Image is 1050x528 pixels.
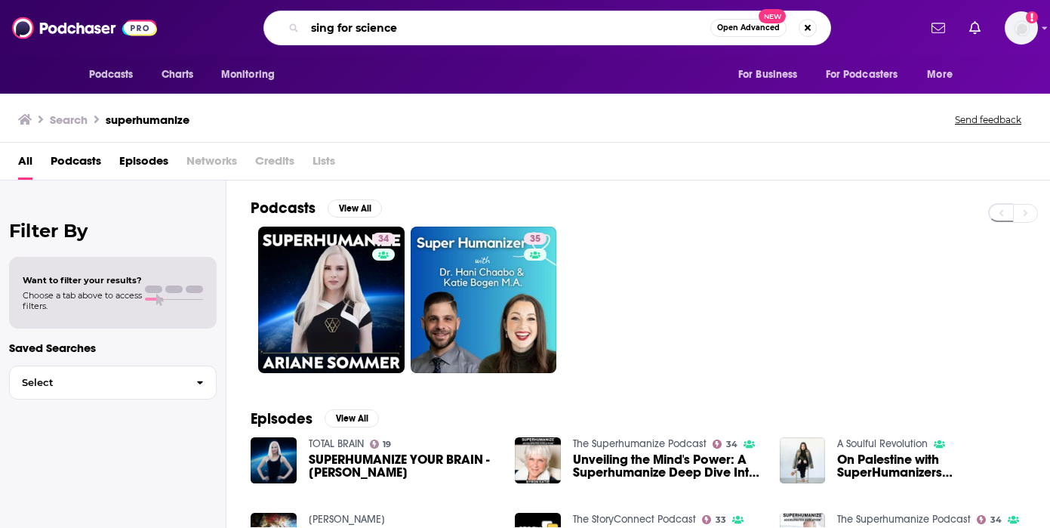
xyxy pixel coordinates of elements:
[23,290,142,311] span: Choose a tab above to access filters.
[12,14,157,42] img: Podchaser - Follow, Share and Rate Podcasts
[106,113,189,127] h3: superhumanize
[10,378,184,388] span: Select
[186,149,237,180] span: Networks
[162,64,194,85] span: Charts
[738,64,798,85] span: For Business
[18,149,32,180] a: All
[370,440,392,449] a: 19
[716,517,726,523] span: 33
[328,199,382,218] button: View All
[837,453,1026,479] span: On Palestine with SuperHumanizers [PERSON_NAME] and [PERSON_NAME]
[710,19,787,37] button: Open AdvancedNew
[309,453,497,479] span: SUPERHUMANIZE YOUR BRAIN - [PERSON_NAME]
[383,441,391,448] span: 19
[309,453,497,479] a: SUPERHUMANIZE YOUR BRAIN - Ariane Sommer
[728,60,817,89] button: open menu
[119,149,168,180] a: Episodes
[837,513,971,526] a: The Superhumanize Podcast
[1005,11,1038,45] img: User Profile
[826,64,898,85] span: For Podcasters
[780,437,826,483] img: On Palestine with SuperHumanizers Katie Bogen and Hani Chaabo
[378,232,389,247] span: 34
[837,453,1026,479] a: On Palestine with SuperHumanizers Katie Bogen and Hani Chaabo
[211,60,294,89] button: open menu
[1026,11,1038,23] svg: Add a profile image
[927,64,953,85] span: More
[305,16,710,40] input: Search podcasts, credits, & more...
[1005,11,1038,45] button: Show profile menu
[23,275,142,286] span: Want to filter your results?
[816,60,920,89] button: open menu
[530,232,540,247] span: 35
[255,149,294,180] span: Credits
[9,366,217,400] button: Select
[9,220,217,242] h2: Filter By
[1005,11,1038,45] span: Logged in as autumncomm
[313,149,335,180] span: Lists
[309,437,364,450] a: TOTAL BRAIN
[990,517,1002,523] span: 34
[79,60,153,89] button: open menu
[251,409,379,428] a: EpisodesView All
[524,233,547,245] a: 35
[411,227,557,373] a: 35
[50,113,88,127] h3: Search
[837,437,928,450] a: A Soulful Revolution
[89,64,134,85] span: Podcasts
[251,199,382,218] a: PodcastsView All
[325,409,379,428] button: View All
[713,440,737,449] a: 34
[372,233,395,245] a: 34
[702,515,726,524] a: 33
[963,15,987,41] a: Show notifications dropdown
[726,441,737,448] span: 34
[9,341,217,355] p: Saved Searches
[916,60,971,89] button: open menu
[258,227,405,373] a: 34
[925,15,951,41] a: Show notifications dropdown
[573,453,762,479] a: Unveiling the Mind's Power: A Superhumanize Deep Dive Into the Evolutionary Path to Inner Peace a...
[251,199,316,218] h2: Podcasts
[251,409,313,428] h2: Episodes
[717,24,780,32] span: Open Advanced
[263,11,831,45] div: Search podcasts, credits, & more...
[950,113,1026,126] button: Send feedback
[515,437,561,483] img: Unveiling the Mind's Power: A Superhumanize Deep Dive Into the Evolutionary Path to Inner Peace a...
[152,60,203,89] a: Charts
[573,513,696,526] a: The StoryConnect Podcast
[573,437,707,450] a: The Superhumanize Podcast
[51,149,101,180] a: Podcasts
[309,513,385,526] a: Cannis Majoris
[759,9,786,23] span: New
[251,437,297,483] img: SUPERHUMANIZE YOUR BRAIN - Ariane Sommer
[977,515,1002,524] a: 34
[221,64,275,85] span: Monitoring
